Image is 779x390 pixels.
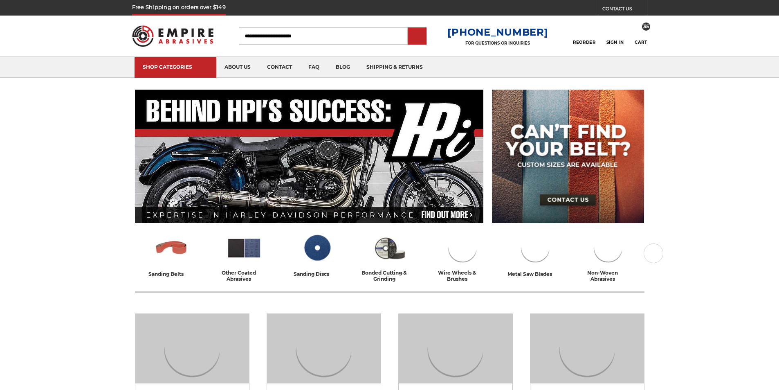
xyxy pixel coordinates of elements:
[148,270,194,278] div: sanding belts
[211,270,277,282] div: other coated abrasives
[575,270,641,282] div: non-woven abrasives
[492,90,644,223] img: promo banner for custom belts.
[644,243,663,263] button: Next
[517,230,553,266] img: Metal Saw Blades
[590,230,626,266] img: Non-woven Abrasives
[575,230,641,282] a: non-woven abrasives
[226,230,262,266] img: Other Coated Abrasives
[635,40,647,45] span: Cart
[507,270,563,278] div: metal saw blades
[409,28,425,45] input: Submit
[294,270,340,278] div: sanding discs
[447,26,548,38] a: [PHONE_NUMBER]
[284,230,350,278] a: sanding discs
[135,90,484,223] img: Banner for an interview featuring Horsepower Inc who makes Harley performance upgrades featured o...
[267,314,381,383] img: Other Coated Abrasives
[259,57,300,78] a: contact
[399,314,512,383] img: Sanding Discs
[132,20,214,52] img: Empire Abrasives
[530,314,644,383] img: Bonded Cutting & Grinding
[602,4,647,16] a: CONTACT US
[606,40,624,45] span: Sign In
[642,23,650,31] span: 35
[635,27,647,45] a: 35 Cart
[138,230,204,278] a: sanding belts
[573,40,595,45] span: Reorder
[300,57,328,78] a: faq
[357,230,423,282] a: bonded cutting & grinding
[135,314,249,383] img: Sanding Belts
[372,230,408,266] img: Bonded Cutting & Grinding
[328,57,358,78] a: blog
[211,230,277,282] a: other coated abrasives
[447,41,548,46] p: FOR QUESTIONS OR INQUIRIES
[502,230,568,278] a: metal saw blades
[299,230,335,266] img: Sanding Discs
[573,27,595,45] a: Reorder
[143,64,208,70] div: SHOP CATEGORIES
[358,57,431,78] a: shipping & returns
[429,270,496,282] div: wire wheels & brushes
[445,230,480,266] img: Wire Wheels & Brushes
[153,230,189,266] img: Sanding Belts
[429,230,496,282] a: wire wheels & brushes
[357,270,423,282] div: bonded cutting & grinding
[216,57,259,78] a: about us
